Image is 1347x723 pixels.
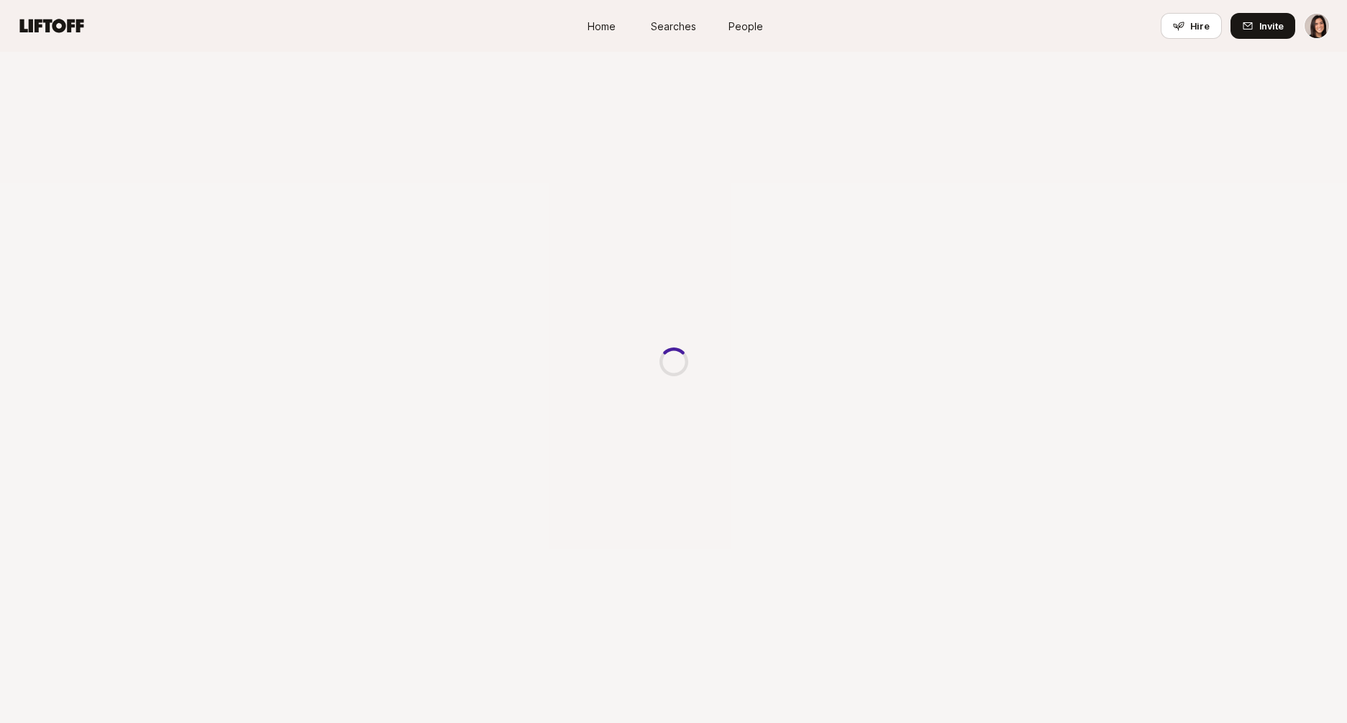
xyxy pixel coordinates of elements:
span: Searches [651,19,696,34]
span: Hire [1190,19,1210,33]
span: Home [588,19,616,34]
button: Eleanor Morgan [1304,13,1330,39]
span: Invite [1259,19,1284,33]
img: Eleanor Morgan [1305,14,1329,38]
button: Invite [1230,13,1295,39]
a: People [710,13,782,40]
span: People [729,19,763,34]
a: Home [566,13,638,40]
a: Searches [638,13,710,40]
button: Hire [1161,13,1222,39]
